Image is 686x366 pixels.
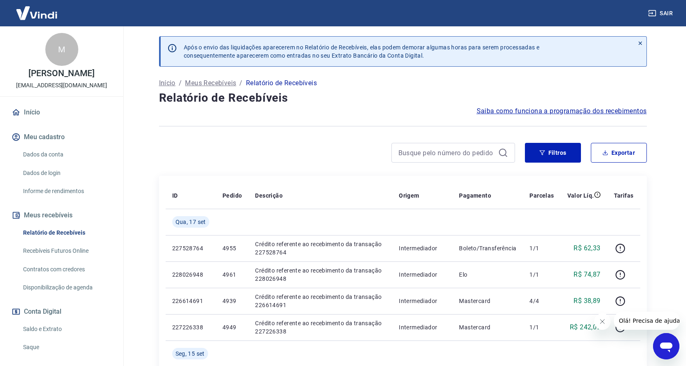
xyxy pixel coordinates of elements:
span: Seg, 15 set [176,350,205,358]
p: 4955 [222,244,242,252]
p: Crédito referente ao recebimento da transação 228026948 [255,266,386,283]
p: 226614691 [172,297,209,305]
p: Pagamento [459,191,491,200]
iframe: Mensagem da empresa [614,312,679,330]
p: Mastercard [459,297,516,305]
iframe: Fechar mensagem [594,313,611,330]
p: Boleto/Transferência [459,244,516,252]
p: 4939 [222,297,242,305]
p: Origem [399,191,419,200]
p: ID [172,191,178,200]
p: Intermediador [399,270,446,279]
p: 228026948 [172,270,209,279]
p: Elo [459,270,516,279]
p: R$ 74,87 [574,270,600,280]
div: M [45,33,78,66]
p: Crédito referente ao recebimento da transação 226614691 [255,293,386,309]
p: R$ 38,89 [574,296,600,306]
a: Dados da conta [20,146,113,163]
button: Conta Digital [10,303,113,321]
p: Valor Líq. [567,191,594,200]
a: Saiba como funciona a programação dos recebimentos [477,106,647,116]
a: Saldo e Extrato [20,321,113,338]
span: Qua, 17 set [176,218,206,226]
a: Início [159,78,176,88]
p: [PERSON_NAME] [28,69,94,78]
p: Descrição [255,191,283,200]
a: Disponibilização de agenda [20,279,113,296]
h4: Relatório de Recebíveis [159,90,647,106]
button: Meus recebíveis [10,206,113,224]
p: / [179,78,182,88]
a: Meus Recebíveis [185,78,236,88]
p: Crédito referente ao recebimento da transação 227226338 [255,319,386,336]
p: Pedido [222,191,242,200]
a: Início [10,103,113,121]
button: Filtros [525,143,581,163]
p: Após o envio das liquidações aparecerem no Relatório de Recebíveis, elas podem demorar algumas ho... [184,43,540,60]
button: Exportar [591,143,647,163]
p: Parcelas [529,191,554,200]
p: Crédito referente ao recebimento da transação 227528764 [255,240,386,256]
p: [EMAIL_ADDRESS][DOMAIN_NAME] [16,81,107,90]
button: Meu cadastro [10,128,113,146]
p: 4/4 [529,297,554,305]
a: Contratos com credores [20,261,113,278]
a: Recebíveis Futuros Online [20,242,113,259]
a: Saque [20,339,113,356]
input: Busque pelo número do pedido [398,147,495,159]
a: Relatório de Recebíveis [20,224,113,241]
p: 227226338 [172,323,209,331]
button: Sair [646,6,676,21]
p: 4949 [222,323,242,331]
img: Vindi [10,0,63,26]
p: R$ 242,09 [570,322,601,332]
p: Intermediador [399,323,446,331]
p: 4961 [222,270,242,279]
a: Dados de login [20,165,113,182]
p: R$ 62,33 [574,243,600,253]
p: / [239,78,242,88]
p: 227528764 [172,244,209,252]
p: Mastercard [459,323,516,331]
p: 1/1 [529,244,554,252]
p: Intermediador [399,297,446,305]
p: 1/1 [529,323,554,331]
p: Intermediador [399,244,446,252]
p: 1/1 [529,270,554,279]
a: Informe de rendimentos [20,183,113,200]
span: Olá! Precisa de ajuda? [5,6,69,12]
iframe: Botão para abrir a janela de mensagens [653,333,679,359]
p: Tarifas [614,191,634,200]
p: Relatório de Recebíveis [246,78,317,88]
